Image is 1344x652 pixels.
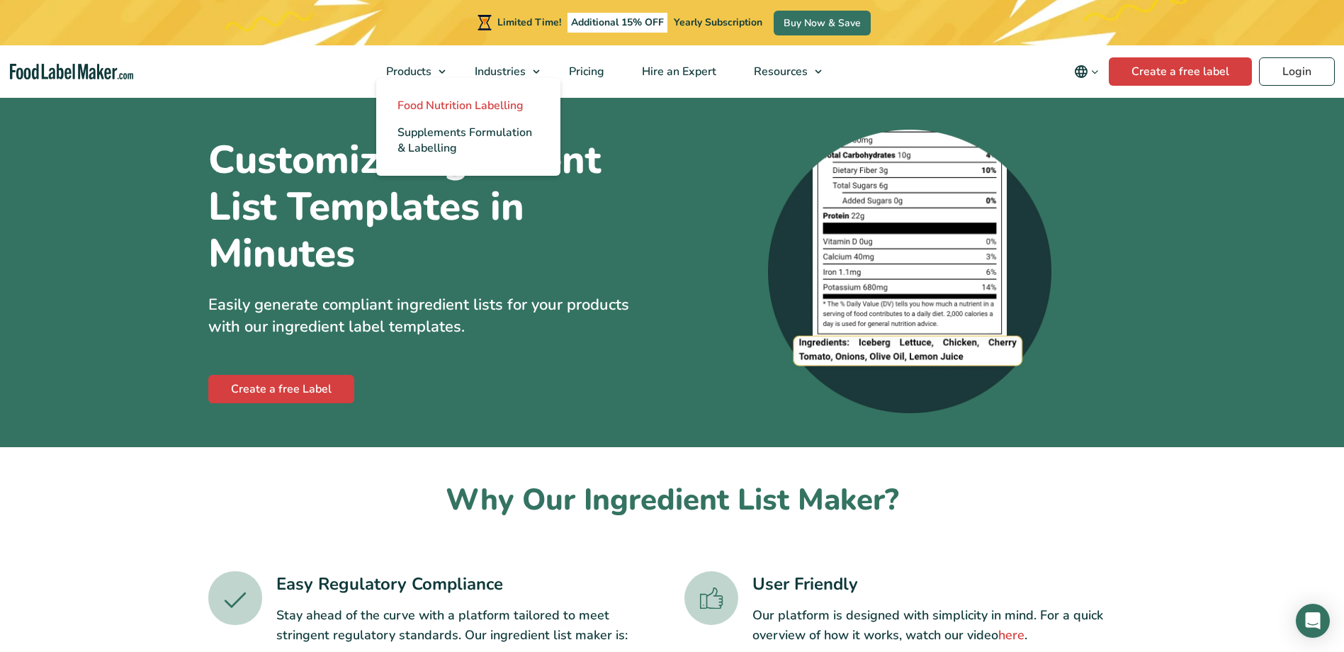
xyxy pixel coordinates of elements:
p: Easily generate compliant ingredient lists for your products with our ingredient label templates. [208,294,662,338]
h3: Easy Regulatory Compliance [276,571,660,597]
a: Create a free Label [208,375,354,403]
a: Pricing [550,45,620,98]
span: Resources [750,64,809,79]
a: here [998,626,1024,643]
a: Resources [735,45,829,98]
img: A zoomed-in screenshot of an ingredient list at the bottom of a nutrition label. [768,130,1051,413]
a: Create a free label [1109,57,1252,86]
span: Pricing [565,64,606,79]
span: Hire an Expert [638,64,718,79]
h2: Why Our Ingredient List Maker? [208,481,1136,520]
button: Change language [1064,57,1109,86]
a: Food Label Maker homepage [10,64,133,80]
a: Products [368,45,453,98]
p: Our platform is designed with simplicity in mind. For a quick overview of how it works, watch our... [752,605,1136,646]
span: Supplements Formulation & Labelling [397,125,532,156]
span: Yearly Subscription [674,16,762,29]
a: Hire an Expert [623,45,732,98]
img: A green tick icon. [208,571,262,625]
span: Limited Time! [497,16,561,29]
a: Login [1259,57,1335,86]
a: Industries [456,45,547,98]
h3: User Friendly [752,571,1136,597]
span: Additional 15% OFF [567,13,667,33]
div: Open Intercom Messenger [1296,604,1330,638]
h1: Customize Ingredient List Templates in Minutes [208,137,662,277]
span: Food Nutrition Labelling [397,98,524,113]
p: Stay ahead of the curve with a platform tailored to meet stringent regulatory standards. Our ingr... [276,605,660,646]
a: Supplements Formulation & Labelling [376,119,560,162]
span: Products [382,64,433,79]
span: Industries [470,64,527,79]
a: Food Nutrition Labelling [376,92,560,119]
img: A green thumbs up icon. [684,571,738,625]
a: Buy Now & Save [774,11,871,35]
